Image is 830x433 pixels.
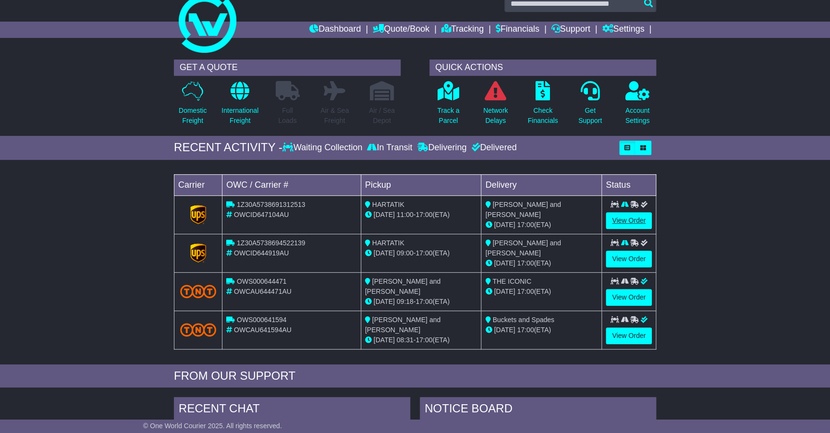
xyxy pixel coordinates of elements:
a: Tracking [441,22,484,38]
span: [DATE] [374,298,395,305]
a: Quote/Book [373,22,429,38]
a: View Order [606,289,652,306]
div: RECENT ACTIVITY - [174,141,282,155]
span: [DATE] [494,288,515,295]
td: Pickup [361,174,481,195]
p: Get Support [578,106,602,126]
span: OWCAU641594AU [234,326,292,334]
span: [PERSON_NAME] and [PERSON_NAME] [485,239,561,257]
div: - (ETA) [365,335,477,345]
span: [PERSON_NAME] and [PERSON_NAME] [485,201,561,218]
a: Settings [602,22,644,38]
a: View Order [606,212,652,229]
img: TNT_Domestic.png [180,323,216,336]
td: Carrier [174,174,222,195]
a: View Order [606,251,652,267]
div: - (ETA) [365,248,477,258]
a: NetworkDelays [483,81,508,131]
span: 17:00 [415,249,432,257]
span: HARTATIK [372,239,404,247]
a: DomesticFreight [178,81,207,131]
div: (ETA) [485,258,598,268]
a: Dashboard [309,22,361,38]
span: Buckets and Spades [492,316,554,324]
div: In Transit [365,143,415,153]
p: Air / Sea Depot [369,106,395,126]
div: (ETA) [485,287,598,297]
div: NOTICE BOARD [420,397,656,423]
span: 17:00 [415,336,432,344]
td: OWC / Carrier # [222,174,361,195]
div: (ETA) [485,220,598,230]
a: GetSupport [578,81,602,131]
span: 1Z30A5738691312513 [237,201,305,208]
span: [DATE] [494,221,515,229]
span: 17:00 [517,326,534,334]
span: [DATE] [494,326,515,334]
div: (ETA) [485,325,598,335]
span: 09:00 [397,249,414,257]
span: THE ICONIC [492,277,531,285]
td: Status [602,174,656,195]
p: International Freight [221,106,258,126]
a: AccountSettings [625,81,650,131]
div: RECENT CHAT [174,397,410,423]
div: QUICK ACTIONS [429,60,656,76]
div: GET A QUOTE [174,60,401,76]
span: OWS000644471 [237,277,287,285]
span: [PERSON_NAME] and [PERSON_NAME] [365,316,440,334]
td: Delivery [481,174,602,195]
div: Delivered [469,143,516,153]
div: Waiting Collection [282,143,365,153]
div: - (ETA) [365,297,477,307]
span: OWCID644919AU [234,249,289,257]
span: 17:00 [517,288,534,295]
p: Track a Parcel [437,106,459,126]
span: OWCID647104AU [234,211,289,218]
p: Check Financials [528,106,558,126]
p: Network Delays [483,106,508,126]
span: 08:31 [397,336,414,344]
img: GetCarrierServiceLogo [190,205,207,224]
span: 17:00 [517,221,534,229]
span: 1Z30A5738694522139 [237,239,305,247]
p: Domestic Freight [179,106,207,126]
span: [DATE] [374,249,395,257]
span: 09:18 [397,298,414,305]
p: Full Loads [275,106,299,126]
p: Account Settings [625,106,650,126]
div: FROM OUR SUPPORT [174,369,656,383]
span: HARTATIK [372,201,404,208]
p: Air & Sea Freight [320,106,349,126]
span: 17:00 [415,298,432,305]
img: TNT_Domestic.png [180,285,216,298]
a: Track aParcel [437,81,460,131]
span: 17:00 [415,211,432,218]
a: View Order [606,327,652,344]
span: © One World Courier 2025. All rights reserved. [143,422,282,430]
a: Support [551,22,590,38]
span: OWS000641594 [237,316,287,324]
span: 11:00 [397,211,414,218]
div: Delivering [415,143,469,153]
span: 17:00 [517,259,534,267]
span: [DATE] [374,336,395,344]
a: InternationalFreight [221,81,259,131]
span: OWCAU644471AU [234,288,292,295]
a: CheckFinancials [527,81,559,131]
a: Financials [496,22,539,38]
span: [DATE] [374,211,395,218]
span: [PERSON_NAME] and [PERSON_NAME] [365,277,440,295]
span: [DATE] [494,259,515,267]
div: - (ETA) [365,210,477,220]
img: GetCarrierServiceLogo [190,243,207,263]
